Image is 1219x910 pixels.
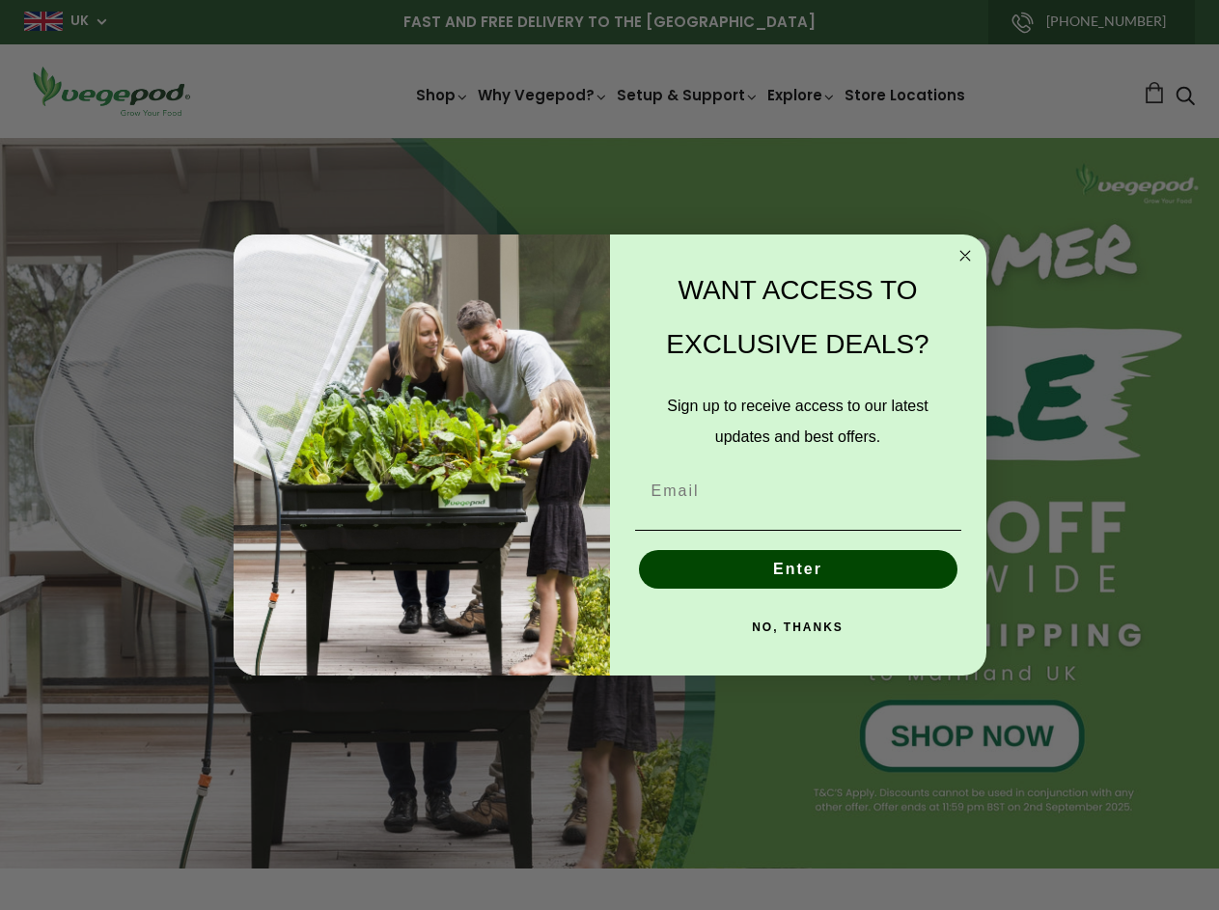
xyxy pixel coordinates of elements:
[667,398,928,445] span: Sign up to receive access to our latest updates and best offers.
[954,244,977,267] button: Close dialog
[635,608,961,647] button: NO, THANKS
[635,472,961,510] input: Email
[234,234,610,676] img: e9d03583-1bb1-490f-ad29-36751b3212ff.jpeg
[635,530,961,531] img: underline
[639,550,957,589] button: Enter
[666,275,928,359] span: WANT ACCESS TO EXCLUSIVE DEALS?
